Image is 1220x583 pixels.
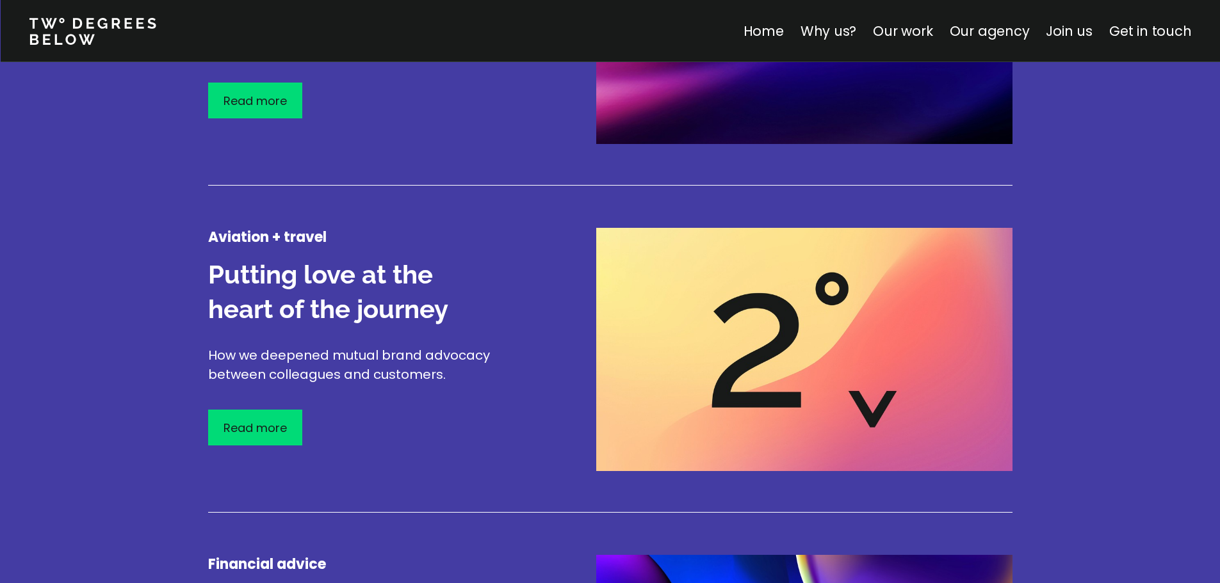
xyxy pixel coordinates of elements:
[208,228,503,247] h4: Aviation + travel
[208,346,503,384] p: How we deepened mutual brand advocacy between colleagues and customers.
[949,22,1029,40] a: Our agency
[800,22,856,40] a: Why us?
[224,92,287,109] p: Read more
[1046,22,1093,40] a: Join us
[224,419,287,436] p: Read more
[743,22,783,40] a: Home
[208,228,1013,548] a: Aviation + travelPutting love at the heart of the journeyHow we deepened mutual brand advocacy be...
[208,257,503,326] h3: Putting love at the heart of the journey
[208,555,503,574] h4: Financial advice
[1109,22,1191,40] a: Get in touch
[873,22,932,40] a: Our work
